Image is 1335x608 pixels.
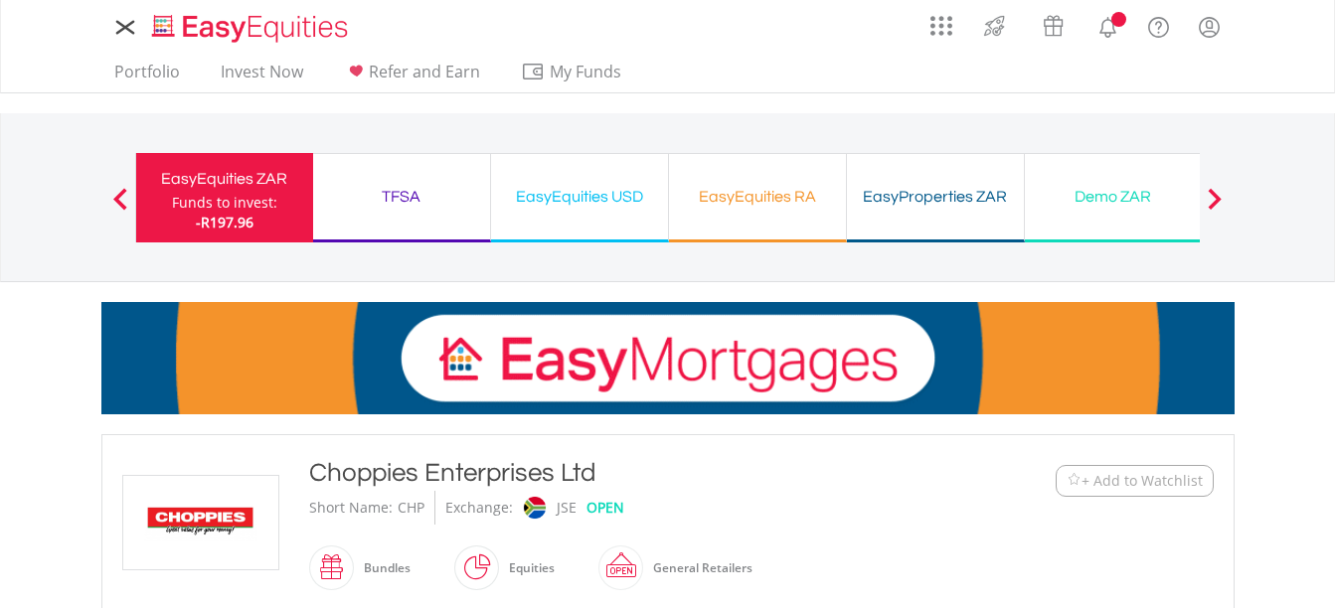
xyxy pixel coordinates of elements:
[1037,183,1190,211] div: Demo ZAR
[336,62,488,92] a: Refer and Earn
[1133,5,1184,45] a: FAQ's and Support
[523,497,545,519] img: jse.png
[126,476,275,569] img: EQU.ZA.CHP.png
[325,183,478,211] div: TFSA
[148,165,301,193] div: EasyEquities ZAR
[445,491,513,525] div: Exchange:
[369,61,480,82] span: Refer and Earn
[1083,5,1133,45] a: Notifications
[144,5,356,45] a: Home page
[309,455,933,491] div: Choppies Enterprises Ltd
[1195,198,1235,218] button: Next
[196,213,253,231] span: -R197.96
[1082,471,1203,491] span: + Add to Watchlist
[557,491,577,525] div: JSE
[521,59,651,84] span: My Funds
[918,5,965,37] a: AppsGrid
[1184,5,1235,49] a: My Profile
[503,183,656,211] div: EasyEquities USD
[354,544,411,592] div: Bundles
[1067,473,1082,488] img: Watchlist
[213,62,311,92] a: Invest Now
[101,302,1235,414] img: EasyMortage Promotion Banner
[1056,465,1214,497] button: Watchlist + Add to Watchlist
[172,193,277,213] div: Funds to invest:
[106,62,188,92] a: Portfolio
[398,491,424,525] div: CHP
[1037,10,1070,42] img: vouchers-v2.svg
[978,10,1011,42] img: thrive-v2.svg
[309,491,393,525] div: Short Name:
[643,544,752,592] div: General Retailers
[586,491,624,525] div: OPEN
[859,183,1012,211] div: EasyProperties ZAR
[681,183,834,211] div: EasyEquities RA
[499,544,555,592] div: Equities
[148,12,356,45] img: EasyEquities_Logo.png
[100,198,140,218] button: Previous
[1024,5,1083,42] a: Vouchers
[930,15,952,37] img: grid-menu-icon.svg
